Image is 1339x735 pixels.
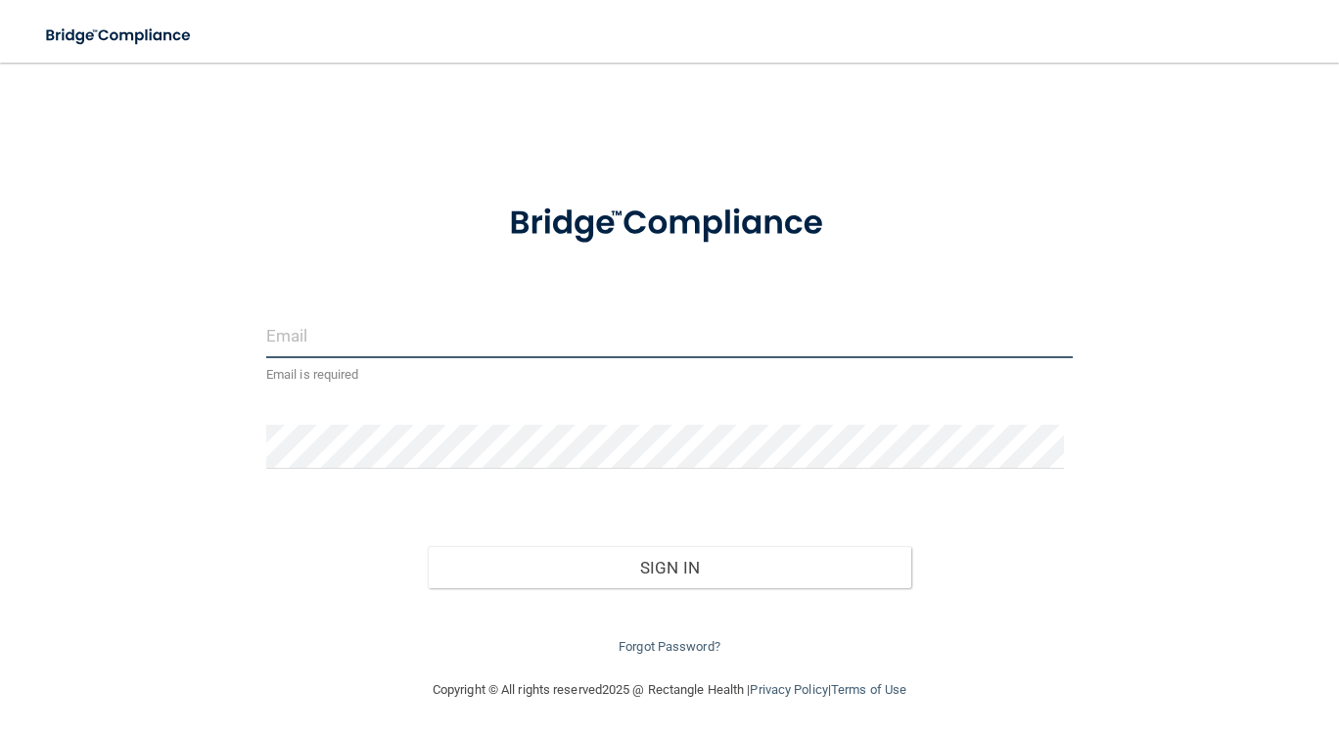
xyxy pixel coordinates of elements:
input: Email [266,314,1073,358]
img: bridge_compliance_login_screen.278c3ca4.svg [475,180,863,267]
iframe: Drift Widget Chat Controller [1000,596,1316,674]
p: Email is required [266,363,1073,387]
a: Forgot Password? [619,639,720,654]
div: Copyright © All rights reserved 2025 @ Rectangle Health | | [312,659,1027,721]
button: Sign In [428,546,912,589]
img: bridge_compliance_login_screen.278c3ca4.svg [29,16,209,56]
a: Privacy Policy [750,682,827,697]
a: Terms of Use [831,682,906,697]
